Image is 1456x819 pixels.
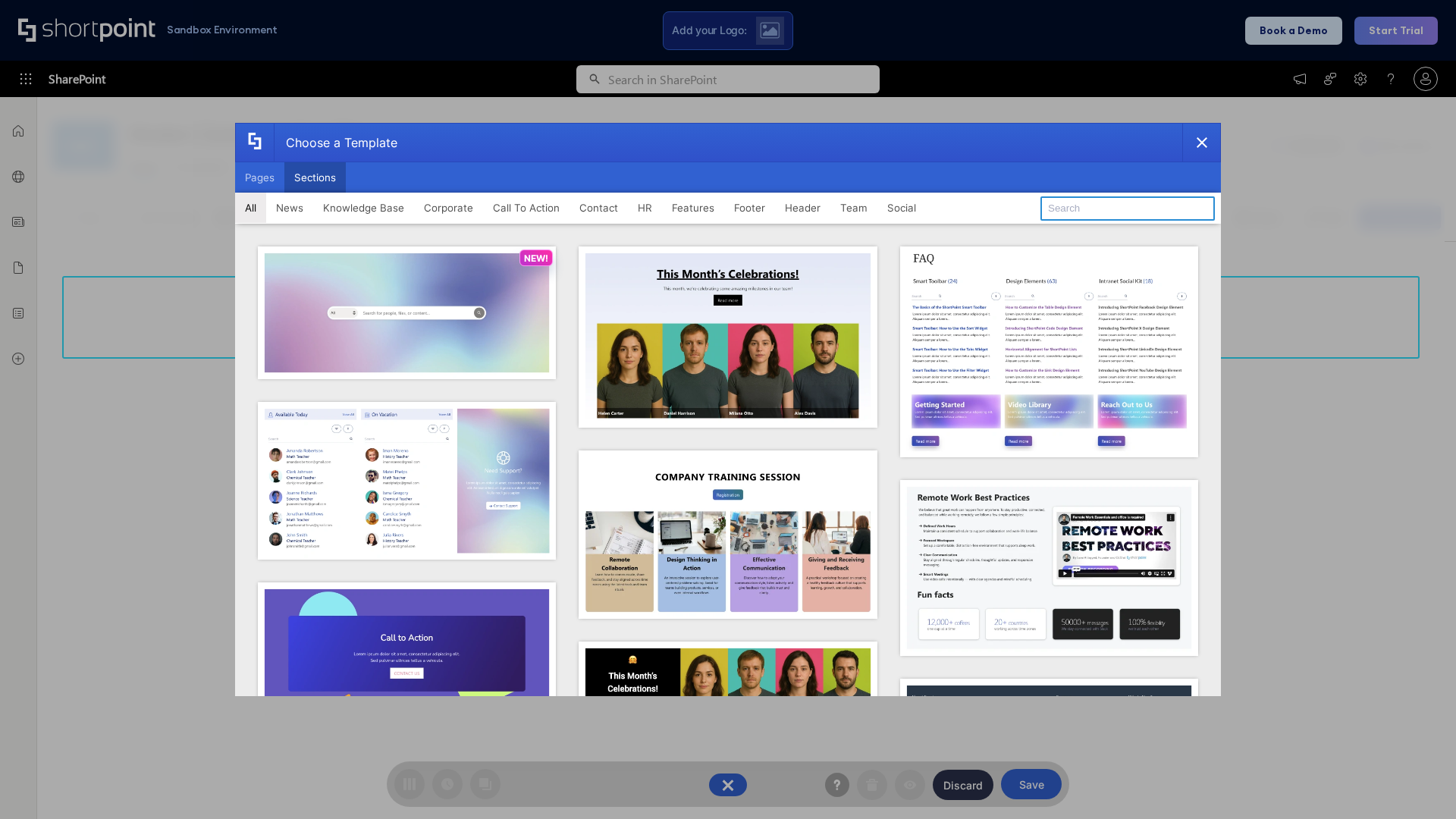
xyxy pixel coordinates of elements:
[284,162,346,193] button: Sections
[628,193,662,223] button: HR
[235,123,1221,696] div: template selector
[266,193,313,223] button: News
[274,124,397,162] div: Choose a Template
[877,193,926,223] button: Social
[775,193,830,223] button: Header
[235,193,266,223] button: All
[570,193,628,223] button: Contact
[235,162,284,193] button: Pages
[830,193,877,223] button: Team
[724,193,775,223] button: Footer
[313,193,414,223] button: Knowledge Base
[524,253,548,264] p: NEW!
[1040,196,1215,221] input: Search
[662,193,724,223] button: Features
[483,193,570,223] button: Call To Action
[414,193,483,223] button: Corporate
[1380,746,1456,819] iframe: Chat Widget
